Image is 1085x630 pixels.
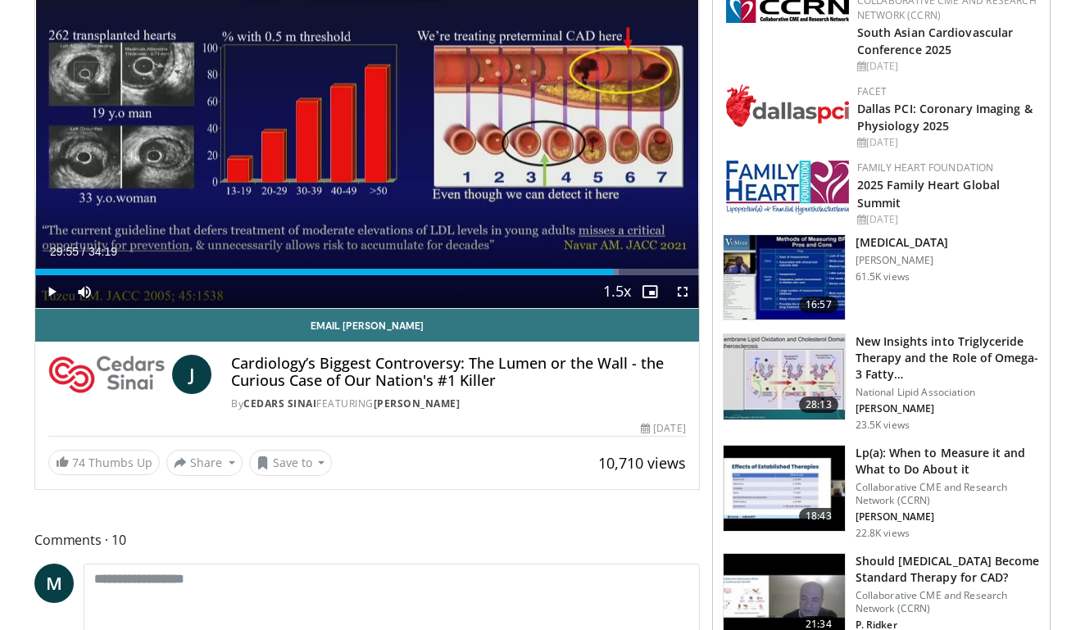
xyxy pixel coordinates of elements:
p: [PERSON_NAME] [856,510,1040,523]
a: [PERSON_NAME] [374,397,461,410]
span: Comments 10 [34,529,700,551]
h3: [MEDICAL_DATA] [856,234,949,251]
div: [DATE] [641,421,685,436]
a: Cedars Sinai [243,397,316,410]
span: 28:13 [799,397,838,413]
button: Mute [68,275,101,308]
button: Play [35,275,68,308]
a: Family Heart Foundation [857,161,994,174]
div: Progress Bar [35,269,699,275]
div: By FEATURING [231,397,685,411]
div: [DATE] [857,135,1037,150]
span: / [82,245,85,258]
span: 10,710 views [598,453,686,473]
img: a92b9a22-396b-4790-a2bb-5028b5f4e720.150x105_q85_crop-smart_upscale.jpg [724,235,845,320]
a: 74 Thumbs Up [48,450,160,475]
div: [DATE] [857,59,1037,74]
a: South Asian Cardiovascular Conference 2025 [857,25,1014,57]
h4: Cardiology’s Biggest Controversy: The Lumen or the Wall - the Curious Case of Our Nation's #1 Killer [231,355,685,390]
button: Playback Rate [601,275,633,308]
img: Cedars Sinai [48,355,166,394]
h3: Should [MEDICAL_DATA] Become Standard Therapy for CAD? [856,553,1040,586]
span: 16:57 [799,297,838,313]
a: 28:13 New Insights into Triglyceride Therapy and the Role of Omega-3 Fatty… National Lipid Associ... [723,333,1040,432]
a: J [172,355,211,394]
img: 7a20132b-96bf-405a-bedd-783937203c38.150x105_q85_crop-smart_upscale.jpg [724,446,845,531]
a: Email [PERSON_NAME] [35,309,699,342]
p: [PERSON_NAME] [856,402,1040,415]
a: FACET [857,84,888,98]
a: Dallas PCI: Coronary Imaging & Physiology 2025 [857,101,1033,134]
h3: Lp(a): When to Measure it and What to Do About it [856,445,1040,478]
h3: New Insights into Triglyceride Therapy and the Role of Omega-3 Fatty… [856,333,1040,383]
span: 29:55 [50,245,79,258]
span: 74 [72,455,85,470]
img: 96363db5-6b1b-407f-974b-715268b29f70.jpeg.150x105_q85_autocrop_double_scale_upscale_version-0.2.jpg [726,161,849,215]
img: 939357b5-304e-4393-95de-08c51a3c5e2a.png.150x105_q85_autocrop_double_scale_upscale_version-0.2.png [726,84,849,127]
a: 18:43 Lp(a): When to Measure it and What to Do About it Collaborative CME and Research Network (C... [723,445,1040,540]
img: 45ea033d-f728-4586-a1ce-38957b05c09e.150x105_q85_crop-smart_upscale.jpg [724,334,845,419]
button: Enable picture-in-picture mode [633,275,666,308]
p: Collaborative CME and Research Network (CCRN) [856,481,1040,507]
p: [PERSON_NAME] [856,254,949,267]
span: 18:43 [799,508,838,524]
a: M [34,564,74,603]
span: 34:19 [89,245,117,258]
button: Fullscreen [666,275,699,308]
a: 16:57 [MEDICAL_DATA] [PERSON_NAME] 61.5K views [723,234,1040,321]
a: 2025 Family Heart Global Summit [857,177,1000,210]
button: Save to [249,450,333,476]
p: 23.5K views [856,419,910,432]
p: 61.5K views [856,270,910,283]
button: Share [166,450,243,476]
p: Collaborative CME and Research Network (CCRN) [856,589,1040,615]
div: [DATE] [857,212,1037,227]
p: 22.8K views [856,527,910,540]
p: National Lipid Association [856,386,1040,399]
